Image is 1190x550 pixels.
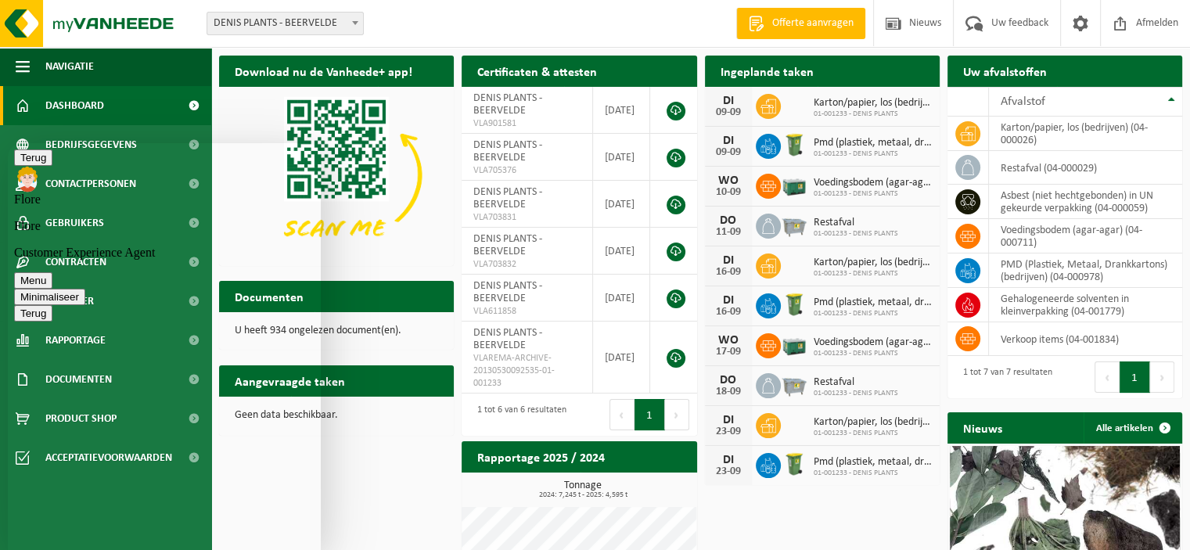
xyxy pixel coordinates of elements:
[593,134,651,181] td: [DATE]
[713,386,744,397] div: 18-09
[473,305,580,318] span: VLA611858
[473,186,542,210] span: DENIS PLANTS - BEERVELDE
[1095,361,1120,393] button: Previous
[6,162,45,178] button: Terug
[713,374,744,386] div: DO
[814,456,932,469] span: Pmd (plastiek, metaal, drankkartons) (bedrijven)
[473,280,542,304] span: DENIS PLANTS - BEERVELDE
[814,309,932,318] span: 01-001233 - DENIS PLANTS
[814,269,932,279] span: 01-001233 - DENIS PLANTS
[473,117,580,130] span: VLA901581
[473,327,542,351] span: DENIS PLANTS - BEERVELDE
[713,466,744,477] div: 23-09
[713,307,744,318] div: 16-09
[713,267,744,278] div: 16-09
[713,454,744,466] div: DI
[713,227,744,238] div: 11-09
[473,352,580,390] span: VLAREMA-ARCHIVE-20130530092535-01-001233
[814,97,932,110] span: Karton/papier, los (bedrijven)
[8,143,321,550] iframe: chat widget
[473,92,542,117] span: DENIS PLANTS - BEERVELDE
[469,491,696,499] span: 2024: 7,245 t - 2025: 4,595 t
[989,219,1182,253] td: voedingsbodem (agar-agar) (04-000711)
[462,441,620,472] h2: Rapportage 2025 / 2024
[955,360,1052,394] div: 1 tot 7 van 7 resultaten
[989,253,1182,288] td: PMD (Plastiek, Metaal, Drankkartons) (bedrijven) (04-000978)
[947,412,1018,443] h2: Nieuws
[469,480,696,499] h3: Tonnage
[219,56,428,86] h2: Download nu de Vanheede+ app!
[814,416,932,429] span: Karton/papier, los (bedrijven)
[593,228,651,275] td: [DATE]
[713,147,744,158] div: 09-09
[593,275,651,322] td: [DATE]
[814,110,932,119] span: 01-001233 - DENIS PLANTS
[1150,361,1174,393] button: Next
[462,56,613,86] h2: Certificaten & attesten
[473,211,580,224] span: VLA703831
[989,151,1182,185] td: restafval (04-000029)
[13,148,71,160] span: Minimaliseer
[768,16,857,31] span: Offerte aanvragen
[469,397,566,432] div: 1 tot 6 van 6 resultaten
[713,214,744,227] div: DO
[705,56,829,86] h2: Ingeplande taken
[814,376,898,389] span: Restafval
[781,331,807,358] img: PB-LB-0680-HPE-GN-01
[781,451,807,477] img: WB-0240-HPE-GN-50
[947,56,1062,86] h2: Uw afvalstoffen
[473,233,542,257] span: DENIS PLANTS - BEERVELDE
[473,164,580,177] span: VLA705376
[989,288,1182,322] td: gehalogeneerde solventen in kleinverpakking (04-001779)
[781,371,807,397] img: WB-2500-GAL-GY-01
[1120,361,1150,393] button: 1
[1001,95,1045,108] span: Afvalstof
[781,211,807,238] img: WB-2500-GAL-GY-01
[665,399,689,430] button: Next
[219,87,454,263] img: Download de VHEPlus App
[713,254,744,267] div: DI
[814,149,932,159] span: 01-001233 - DENIS PLANTS
[235,410,438,421] p: Geen data beschikbaar.
[713,294,744,307] div: DI
[207,13,363,34] span: DENIS PLANTS - BEERVELDE
[1084,412,1181,444] a: Alle artikelen
[235,325,438,336] p: U heeft 934 ongelezen document(en).
[736,8,865,39] a: Offerte aanvragen
[581,472,696,503] a: Bekijk rapportage
[814,257,932,269] span: Karton/papier, los (bedrijven)
[45,47,94,86] span: Navigatie
[473,258,580,271] span: VLA703832
[713,135,744,147] div: DI
[713,174,744,187] div: WO
[989,117,1182,151] td: karton/papier, los (bedrijven) (04-000026)
[635,399,665,430] button: 1
[814,297,932,309] span: Pmd (plastiek, metaal, drankkartons) (bedrijven)
[713,334,744,347] div: WO
[593,322,651,394] td: [DATE]
[814,177,932,189] span: Voedingsbodem (agar-agar)
[13,164,38,176] span: Terug
[781,131,807,158] img: WB-0240-HPE-GN-50
[593,87,651,134] td: [DATE]
[713,107,744,118] div: 09-09
[814,389,898,398] span: 01-001233 - DENIS PLANTS
[713,414,744,426] div: DI
[781,171,807,198] img: PB-LB-0680-HPE-GN-01
[593,181,651,228] td: [DATE]
[781,291,807,318] img: WB-0240-HPE-GN-50
[713,347,744,358] div: 17-09
[473,139,542,164] span: DENIS PLANTS - BEERVELDE
[814,137,932,149] span: Pmd (plastiek, metaal, drankkartons) (bedrijven)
